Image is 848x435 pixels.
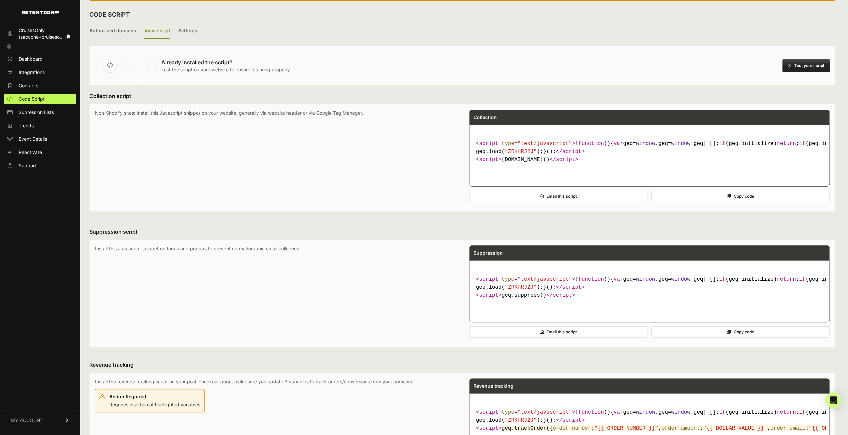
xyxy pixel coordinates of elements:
[469,379,830,393] div: Revenue tracking
[578,276,604,282] span: function
[476,425,502,431] span: < >
[777,141,796,147] span: return
[719,409,725,415] span: if
[476,157,502,163] span: < >
[95,245,456,342] p: Install this Javascript snippet on forms and popups to prevent normal/organic email collection.
[109,392,200,408] div: Requires insertion of highlighted variables
[636,276,655,282] span: window
[476,409,575,415] span: < = >
[19,149,42,156] span: Reactivate
[479,141,498,147] span: script
[476,276,575,282] span: < = >
[479,409,498,415] span: script
[89,92,835,100] h3: Collection script
[479,425,498,431] span: script
[671,409,690,415] span: window
[799,141,805,147] span: if
[553,292,572,298] span: script
[546,292,575,298] span: </ >
[556,284,585,290] span: </ >
[651,191,830,202] button: Copy code
[671,276,690,282] span: window
[505,417,537,423] span: "ZRKHRJ2J"
[770,425,806,431] span: order_email
[469,110,830,125] div: Collection
[4,25,76,42] a: CruisesOnly tsaccone+cruiseso...
[501,141,514,147] span: type
[4,67,76,78] a: Integrations
[4,160,76,171] a: Support
[661,425,700,431] span: order_amount
[95,378,456,385] p: Install the revenue tracking script on your post-checkout page; make sure you update 3 variables ...
[777,276,796,282] span: return
[144,23,170,39] label: View script
[476,141,575,147] span: < = >
[636,141,655,147] span: window
[19,109,54,116] span: Supression Lists
[19,82,38,89] span: Contacts
[19,122,34,129] span: Trends
[651,326,830,338] button: Copy code
[782,59,830,72] button: Test your script
[89,23,136,39] label: Authorized domains
[562,417,582,423] span: script
[11,417,43,424] span: MY ACCOUNT
[578,409,610,415] span: ( )
[89,361,835,369] h3: Revenue tracking
[4,54,76,64] a: Dashboard
[578,409,604,415] span: function
[799,276,805,282] span: if
[469,246,830,260] div: Suppression
[578,141,604,147] span: function
[562,149,582,155] span: script
[19,136,47,142] span: Event Details
[719,276,725,282] span: if
[469,326,647,338] button: Email this script
[19,69,45,76] span: Integrations
[4,120,76,131] a: Trends
[4,80,76,91] a: Contacts
[4,94,76,104] a: Code Script
[4,410,76,430] a: MY ACCOUNT
[469,191,647,202] button: Email this script
[562,284,582,290] span: script
[19,56,43,62] span: Dashboard
[553,425,591,431] span: order_number
[89,228,835,236] h3: Suppression script
[19,96,45,102] span: Code Script
[517,409,572,415] span: "text/javascript"
[671,141,690,147] span: window
[505,149,537,155] span: "ZRKHRJ2J"
[549,157,578,163] span: </ >
[479,157,498,163] span: script
[161,58,290,66] h3: Already installed the script?
[476,292,502,298] span: < >
[178,23,197,39] label: Settings
[556,157,575,163] span: script
[578,276,610,282] span: ( )
[161,66,290,73] p: Test the script on your website to ensure it's firing properly
[594,425,658,431] span: "{{ ORDER_NUMBER }}"
[799,409,805,415] span: if
[578,141,610,147] span: ( )
[719,141,725,147] span: if
[517,141,572,147] span: "text/javascript"
[4,134,76,144] a: Event Details
[473,273,826,302] code: geq.suppress()
[473,137,826,166] code: [DOMAIN_NAME]()
[479,276,498,282] span: script
[4,107,76,118] a: Supression Lists
[703,425,767,431] span: "{{ DOLLAR VALUE }}"
[517,276,572,282] span: "text/javascript"
[19,27,70,34] div: CruisesOnly
[556,417,585,423] span: </ >
[4,147,76,158] a: Reactivate
[613,276,623,282] span: var
[825,392,841,408] div: Open Intercom Messenger
[556,149,585,155] span: </ >
[479,292,498,298] span: script
[89,10,130,19] h2: CODE SCRIPT
[613,141,623,147] span: var
[501,409,514,415] span: type
[501,276,514,282] span: type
